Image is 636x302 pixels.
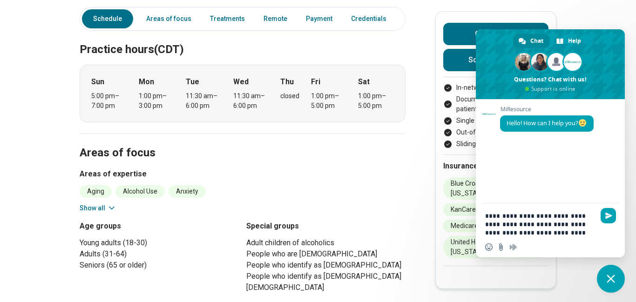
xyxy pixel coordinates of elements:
[443,49,548,71] a: Schedule online
[246,260,406,271] li: People who identify as [DEMOGRAPHIC_DATA]
[443,203,526,216] li: KanCare – [US_STATE]
[80,237,239,248] li: Young adults (18-30)
[80,221,239,232] h3: Age groups
[530,34,543,48] span: Chat
[507,119,587,127] span: Hello! How can I help you?
[139,76,154,87] strong: Mon
[91,91,127,111] div: 5:00 pm – 7:00 pm
[399,9,433,28] a: Other
[80,65,406,122] div: When does the program meet?
[186,76,199,87] strong: Tue
[551,34,588,48] div: Help
[186,91,222,111] div: 11:30 am – 6:00 pm
[80,260,239,271] li: Seniors (65 or older)
[82,9,133,28] a: Schedule
[443,83,548,149] ul: Payment options
[80,248,239,260] li: Adults (31-64)
[246,237,406,248] li: Adult children of alcoholics
[443,116,548,126] li: Single case agreement
[500,106,594,113] span: MiResource
[509,243,517,251] span: Audio message
[204,9,250,28] a: Treatments
[597,265,625,293] div: Close chat
[443,139,548,149] li: Sliding scale
[443,177,548,200] li: Blue Cross Blue Shield – [US_STATE]
[311,91,347,111] div: 1:00 pm – 5:00 pm
[258,9,293,28] a: Remote
[300,9,338,28] a: Payment
[80,20,406,58] h2: Practice hours (CDT)
[443,23,548,45] button: Callprovider
[568,34,581,48] span: Help
[358,76,370,87] strong: Sat
[246,271,406,282] li: People who identify as [DEMOGRAPHIC_DATA]
[443,236,548,258] li: United HealthCare – [US_STATE]
[246,282,406,293] li: [DEMOGRAPHIC_DATA]
[485,212,595,237] textarea: Compose your message...
[246,221,406,232] h3: Special groups
[80,168,406,180] h3: Areas of expertise
[358,91,394,111] div: 1:00 pm – 5:00 pm
[485,243,493,251] span: Insert an emoji
[513,34,550,48] div: Chat
[280,76,294,87] strong: Thu
[601,208,616,223] span: Send
[443,220,528,232] li: Medicare – [US_STATE]
[91,76,104,87] strong: Sun
[443,128,548,137] li: Out-of-pocket
[139,91,175,111] div: 1:00 pm – 3:00 pm
[80,185,112,198] li: Aging
[80,203,116,213] button: Show all
[443,94,548,114] li: Documentation provided for patient filling
[311,76,320,87] strong: Fri
[443,83,548,93] li: In-network insurance
[80,123,406,161] h2: Areas of focus
[169,185,206,198] li: Anxiety
[443,161,548,172] h2: Insurance
[246,248,406,260] li: People who are [DEMOGRAPHIC_DATA]
[233,91,269,111] div: 11:30 am – 6:00 pm
[141,9,197,28] a: Areas of focus
[345,9,392,28] a: Credentials
[115,185,165,198] li: Alcohol Use
[280,91,299,101] div: closed
[497,243,505,251] span: Send a file
[233,76,249,87] strong: Wed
